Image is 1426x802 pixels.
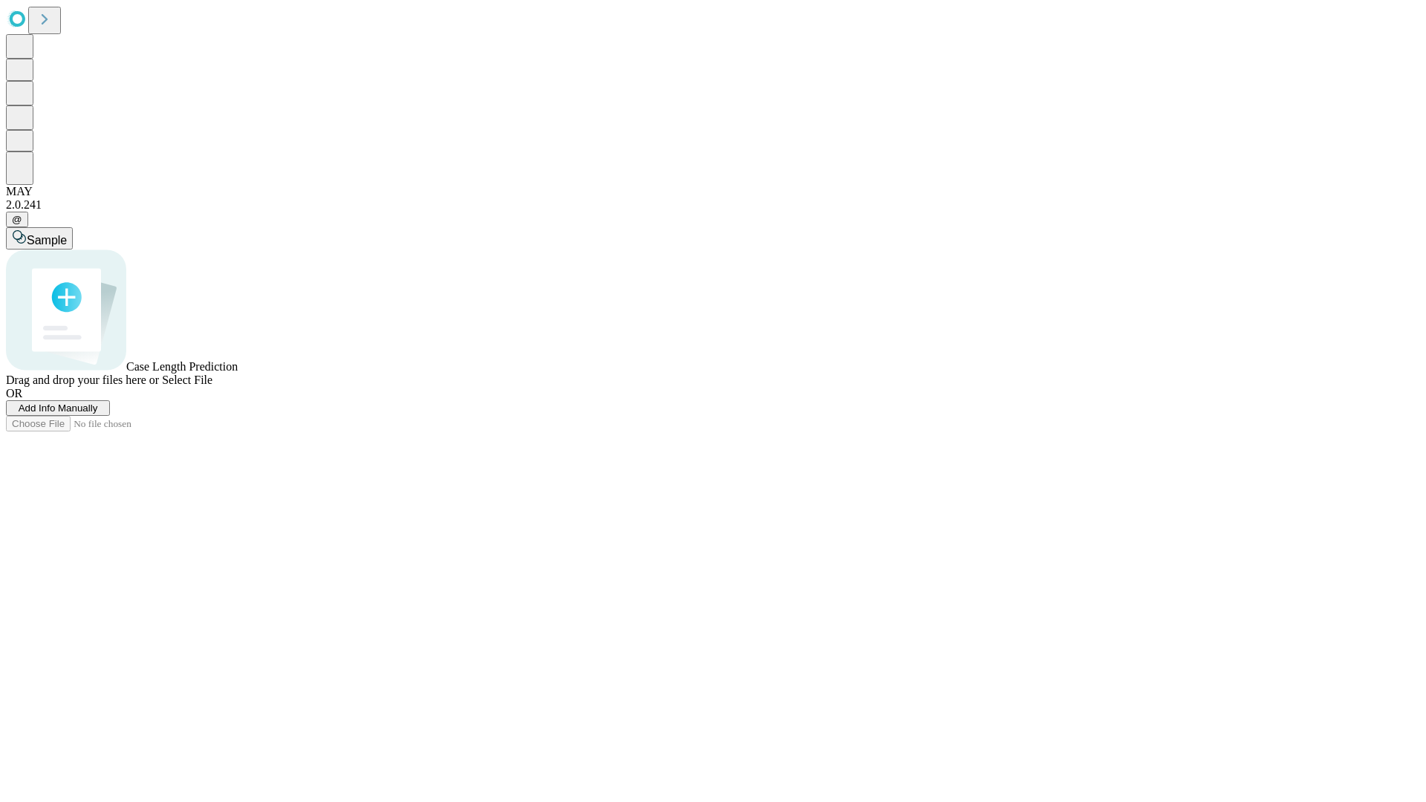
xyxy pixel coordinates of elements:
div: MAY [6,185,1420,198]
div: 2.0.241 [6,198,1420,212]
span: Add Info Manually [19,402,98,414]
span: OR [6,387,22,400]
button: Add Info Manually [6,400,110,416]
button: @ [6,212,28,227]
span: Drag and drop your files here or [6,374,159,386]
span: @ [12,214,22,225]
button: Sample [6,227,73,250]
span: Case Length Prediction [126,360,238,373]
span: Select File [162,374,212,386]
span: Sample [27,234,67,247]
